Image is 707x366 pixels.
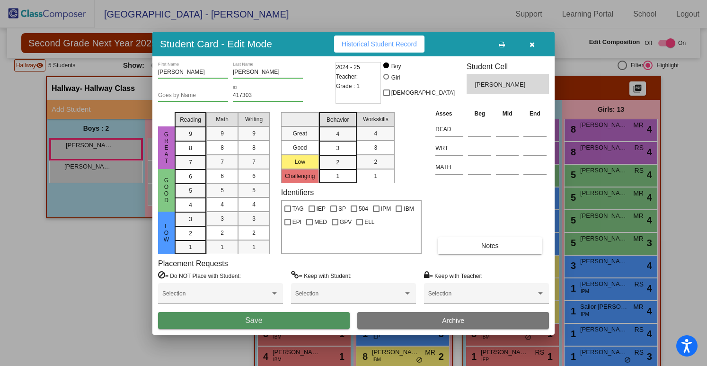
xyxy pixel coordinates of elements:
span: 1 [374,172,377,180]
input: goes by name [158,92,228,99]
button: Archive [357,312,549,329]
span: 1 [252,243,256,251]
span: 1 [189,243,192,251]
span: 3 [374,143,377,152]
span: 6 [189,172,192,181]
span: ELL [364,216,374,228]
span: 6 [252,172,256,180]
span: SP [338,203,346,214]
span: 3 [189,215,192,223]
span: 1 [221,243,224,251]
span: EPI [292,216,301,228]
span: IPM [381,203,391,214]
span: 2 [336,158,339,167]
span: 9 [189,130,192,138]
span: 1 [336,172,339,180]
label: Identifiers [281,188,314,197]
label: = Keep with Teacher: [424,271,483,280]
span: Reading [180,116,201,124]
span: Workskills [363,115,389,124]
span: Writing [245,115,263,124]
span: 2 [252,229,256,237]
label: Placement Requests [158,259,228,268]
span: 8 [189,144,192,152]
span: 4 [189,201,192,209]
span: Notes [481,242,499,250]
button: Historical Student Record [334,36,424,53]
span: IEP [317,203,326,214]
th: Beg [466,108,494,119]
span: Grade : 1 [336,81,360,91]
span: Save [245,316,262,324]
span: 3 [336,144,339,152]
span: 9 [252,129,256,138]
span: 7 [189,158,192,167]
th: Mid [494,108,521,119]
span: Archive [442,317,464,324]
span: 5 [252,186,256,195]
th: Asses [433,108,466,119]
span: 7 [252,158,256,166]
h3: Student Card - Edit Mode [160,38,272,50]
span: 9 [221,129,224,138]
span: IBM [404,203,414,214]
span: 504 [359,203,368,214]
div: Girl [391,73,400,82]
button: Notes [438,237,542,254]
input: assessment [435,122,463,136]
span: Behavior [327,116,349,124]
span: 3 [252,214,256,223]
span: [DEMOGRAPHIC_DATA] [391,87,455,98]
button: Save [158,312,350,329]
span: 8 [252,143,256,152]
h3: Student Cell [467,62,549,71]
label: = Keep with Student: [291,271,352,280]
span: 2 [189,229,192,238]
div: Boy [391,62,401,71]
label: = Do NOT Place with Student: [158,271,241,280]
input: assessment [435,160,463,174]
span: Teacher: [336,72,358,81]
span: Math [216,115,229,124]
span: 5 [189,187,192,195]
span: Great [162,131,171,164]
span: TAG [292,203,304,214]
span: 7 [221,158,224,166]
input: assessment [435,141,463,155]
input: Enter ID [233,92,303,99]
span: 4 [336,130,339,138]
span: 4 [252,200,256,209]
span: 4 [374,129,377,138]
span: 2 [221,229,224,237]
span: 8 [221,143,224,152]
span: 6 [221,172,224,180]
span: MED [314,216,327,228]
span: 3 [221,214,224,223]
span: 5 [221,186,224,195]
span: GPV [340,216,352,228]
span: 2024 - 25 [336,62,360,72]
span: Good [162,177,171,204]
span: Historical Student Record [342,40,417,48]
th: End [521,108,549,119]
span: [PERSON_NAME] [475,80,527,89]
span: 2 [374,158,377,166]
span: Low [162,223,171,243]
span: 4 [221,200,224,209]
